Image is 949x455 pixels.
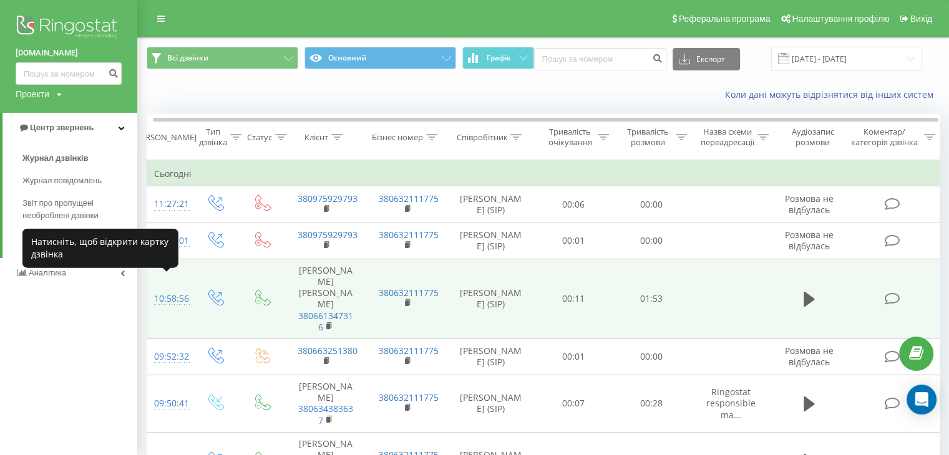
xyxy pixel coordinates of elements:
[725,89,940,100] a: Коли дані можуть відрізнятися вiд інших систем
[298,193,358,204] a: 380975929793
[372,132,423,143] div: Бізнес номер
[16,88,49,100] div: Проекти
[785,345,834,368] span: Розмова не відбулась
[613,338,691,375] td: 00:00
[782,127,843,148] div: Аудіозапис розмови
[785,193,834,216] span: Розмова не відбулась
[247,132,272,143] div: Статус
[613,186,691,223] td: 00:00
[147,47,298,69] button: Всі дзвінки
[535,223,613,259] td: 00:01
[379,229,439,241] a: 380632111775
[535,259,613,338] td: 00:11
[154,287,179,311] div: 10:58:56
[447,375,535,433] td: [PERSON_NAME] (SIP)
[134,132,197,143] div: [PERSON_NAME]
[304,132,328,143] div: Клієнт
[30,123,94,132] span: Центр звернень
[910,14,932,24] span: Вихід
[545,127,595,148] div: Тривалість очікування
[673,48,740,70] button: Експорт
[22,175,102,187] span: Журнал повідомлень
[535,186,613,223] td: 00:06
[447,186,535,223] td: [PERSON_NAME] (SIP)
[848,127,921,148] div: Коментар/категорія дзвінка
[22,147,137,170] a: Журнал дзвінків
[379,391,439,403] a: 380632111775
[701,127,754,148] div: Назва схеми переадресації
[16,62,122,85] input: Пошук за номером
[22,170,137,192] a: Журнал повідомлень
[535,375,613,433] td: 00:07
[379,345,439,357] a: 380632111775
[379,287,439,299] a: 380632111775
[22,197,131,222] span: Звіт про пропущені необроблені дзвінки
[456,132,507,143] div: Співробітник
[22,192,137,227] a: Звіт про пропущені необроблені дзвінки
[487,54,511,62] span: Графік
[22,152,89,165] span: Журнал дзвінків
[792,14,889,24] span: Налаштування профілю
[462,47,534,69] button: Графік
[785,229,834,252] span: Розмова не відбулась
[22,227,137,249] a: Дзвінки в реальному часіNEW
[16,47,122,59] a: [DOMAIN_NAME]
[535,338,613,375] td: 00:01
[298,345,358,357] a: 380663251380
[199,127,227,148] div: Тип дзвінка
[706,386,756,420] span: Ringostat responsible ma...
[623,127,673,148] div: Тривалість розмови
[379,193,439,204] a: 380632111775
[285,259,366,338] td: [PERSON_NAME] [PERSON_NAME]
[16,12,122,44] img: Ringostat logo
[298,229,358,241] a: 380975929793
[285,375,366,433] td: [PERSON_NAME]
[613,223,691,259] td: 00:00
[22,228,178,267] div: Натисніть, щоб відкрити картку дзвінка
[534,48,666,70] input: Пошук за номером
[154,192,179,216] div: 11:27:21
[304,47,456,69] button: Основний
[167,53,208,63] span: Всі дзвінки
[447,223,535,259] td: [PERSON_NAME] (SIP)
[154,345,179,369] div: 09:52:32
[154,229,179,253] div: 11:25:01
[613,375,691,433] td: 00:28
[2,113,137,143] a: Центр звернень
[298,310,353,333] a: 380661347316
[142,161,940,186] td: Сьогодні
[613,259,691,338] td: 01:53
[154,391,179,416] div: 09:50:41
[907,385,937,414] div: Open Intercom Messenger
[447,259,535,338] td: [PERSON_NAME] (SIP)
[679,14,771,24] span: Реферальна програма
[447,338,535,375] td: [PERSON_NAME] (SIP)
[298,403,353,426] a: 380634383637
